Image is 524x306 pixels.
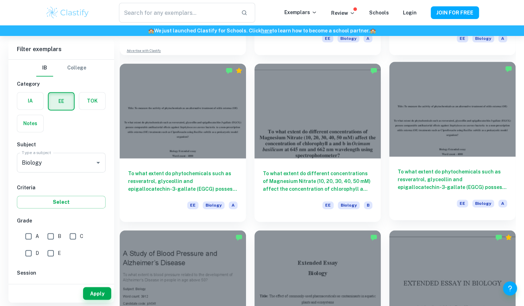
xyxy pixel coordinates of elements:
[120,63,246,222] a: To what extent do phytochemicals such as resveratrol, glyceollin and epigallocatechin-3-gallate (...
[370,28,376,33] span: 🏫
[148,28,154,33] span: 🏫
[370,67,377,74] img: Marked
[17,269,106,276] h6: Session
[17,184,106,191] h6: Criteria
[505,65,512,72] img: Marked
[17,141,106,148] h6: Subject
[36,249,39,257] span: D
[457,35,468,42] span: EE
[370,234,377,241] img: Marked
[284,8,317,16] p: Exemplars
[119,3,235,23] input: Search for any exemplars...
[322,201,334,209] span: EE
[80,232,83,240] span: C
[229,201,238,209] span: A
[498,35,507,42] span: A
[389,63,516,222] a: To what extent do phytochemicals such as resveratrol, glyceollin and epigallocatechin-3-gallate (...
[337,35,359,42] span: Biology
[226,67,233,74] img: Marked
[83,287,111,300] button: Apply
[322,35,333,42] span: EE
[128,170,238,193] h6: To what extent do phytochemicals such as resveratrol, glyceollin and epigallocatechin-3-gallate (...
[17,92,43,109] button: IA
[36,232,39,240] span: A
[22,149,51,155] label: Type a subject
[235,234,242,241] img: Marked
[403,10,417,16] a: Login
[36,60,86,76] div: Filter type choice
[203,201,225,209] span: Biology
[495,234,502,241] img: Marked
[472,200,494,207] span: Biology
[187,201,198,209] span: EE
[1,27,523,35] h6: We just launched Clastify for Schools. Click to learn how to become a school partner.
[127,48,161,53] a: Advertise with Clastify
[505,234,512,241] div: Premium
[331,9,355,17] p: Review
[369,10,389,16] a: Schools
[364,201,372,209] span: B
[431,6,479,19] button: JOIN FOR FREE
[17,217,106,225] h6: Grade
[17,196,106,208] button: Select
[338,201,360,209] span: Biology
[58,232,61,240] span: B
[8,39,114,59] h6: Filter exemplars
[17,80,106,88] h6: Category
[261,28,272,33] a: here
[45,6,90,20] img: Clastify logo
[36,60,53,76] button: IB
[254,63,381,222] a: To what extent do different concentrations of Magnesium Nitrate (10, 20, 30, 40, 50 mM) affect th...
[398,168,507,191] h6: To what extent do phytochemicals such as resveratrol, glyceollin and epigallocatechin-3-gallate (...
[457,200,468,207] span: EE
[49,93,74,110] button: EE
[498,200,507,207] span: A
[58,249,61,257] span: E
[472,35,494,42] span: Biology
[79,92,105,109] button: TOK
[17,115,43,132] button: Notes
[235,67,242,74] div: Premium
[503,281,517,295] button: Help and Feedback
[67,60,86,76] button: College
[364,35,372,42] span: A
[263,170,372,193] h6: To what extent do different concentrations of Magnesium Nitrate (10, 20, 30, 40, 50 mM) affect th...
[93,158,103,167] button: Open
